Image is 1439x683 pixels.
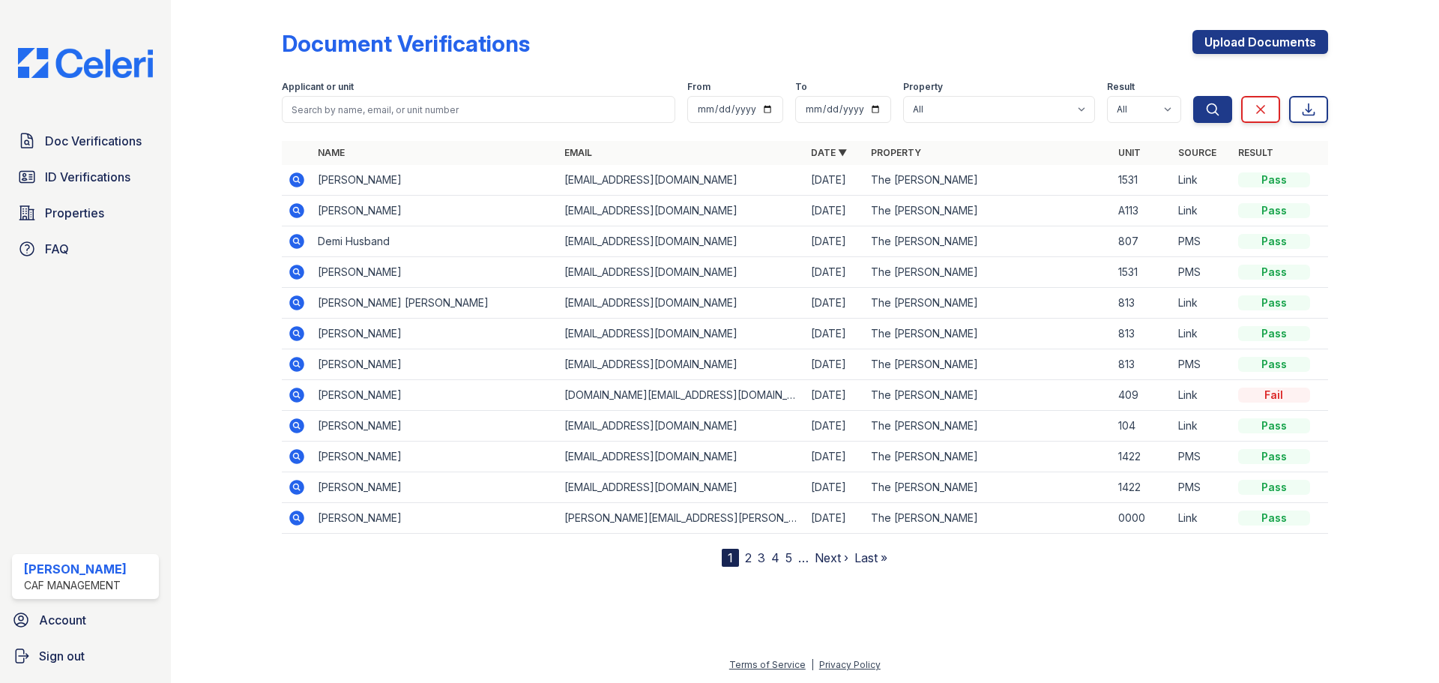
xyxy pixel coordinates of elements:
[6,48,165,78] img: CE_Logo_Blue-a8612792a0a2168367f1c8372b55b34899dd931a85d93a1a3d3e32e68fde9ad4.png
[871,147,921,158] a: Property
[1172,503,1232,534] td: Link
[1112,165,1172,196] td: 1531
[282,81,354,93] label: Applicant or unit
[1112,257,1172,288] td: 1531
[1112,349,1172,380] td: 813
[805,319,865,349] td: [DATE]
[1238,147,1273,158] a: Result
[805,503,865,534] td: [DATE]
[558,257,805,288] td: [EMAIL_ADDRESS][DOMAIN_NAME]
[1112,380,1172,411] td: 409
[312,472,558,503] td: [PERSON_NAME]
[1238,326,1310,341] div: Pass
[805,380,865,411] td: [DATE]
[12,198,159,228] a: Properties
[24,560,127,578] div: [PERSON_NAME]
[45,204,104,222] span: Properties
[558,442,805,472] td: [EMAIL_ADDRESS][DOMAIN_NAME]
[558,226,805,257] td: [EMAIL_ADDRESS][DOMAIN_NAME]
[785,550,792,565] a: 5
[1238,418,1310,433] div: Pass
[6,605,165,635] a: Account
[1172,349,1232,380] td: PMS
[45,132,142,150] span: Doc Verifications
[758,550,765,565] a: 3
[865,380,1111,411] td: The [PERSON_NAME]
[865,503,1111,534] td: The [PERSON_NAME]
[865,442,1111,472] td: The [PERSON_NAME]
[1112,503,1172,534] td: 0000
[771,550,779,565] a: 4
[805,349,865,380] td: [DATE]
[558,165,805,196] td: [EMAIL_ADDRESS][DOMAIN_NAME]
[865,257,1111,288] td: The [PERSON_NAME]
[558,196,805,226] td: [EMAIL_ADDRESS][DOMAIN_NAME]
[1238,265,1310,280] div: Pass
[865,411,1111,442] td: The [PERSON_NAME]
[312,288,558,319] td: [PERSON_NAME] [PERSON_NAME]
[815,550,848,565] a: Next ›
[12,126,159,156] a: Doc Verifications
[558,288,805,319] td: [EMAIL_ADDRESS][DOMAIN_NAME]
[312,349,558,380] td: [PERSON_NAME]
[722,549,739,567] div: 1
[865,226,1111,257] td: The [PERSON_NAME]
[805,288,865,319] td: [DATE]
[12,162,159,192] a: ID Verifications
[24,578,127,593] div: CAF Management
[865,196,1111,226] td: The [PERSON_NAME]
[1238,172,1310,187] div: Pass
[312,257,558,288] td: [PERSON_NAME]
[811,147,847,158] a: Date ▼
[312,411,558,442] td: [PERSON_NAME]
[1172,319,1232,349] td: Link
[1107,81,1135,93] label: Result
[1238,357,1310,372] div: Pass
[312,442,558,472] td: [PERSON_NAME]
[865,165,1111,196] td: The [PERSON_NAME]
[865,288,1111,319] td: The [PERSON_NAME]
[318,147,345,158] a: Name
[798,549,809,567] span: …
[1238,234,1310,249] div: Pass
[1172,226,1232,257] td: PMS
[312,319,558,349] td: [PERSON_NAME]
[558,503,805,534] td: [PERSON_NAME][EMAIL_ADDRESS][PERSON_NAME][DOMAIN_NAME]
[1238,511,1310,526] div: Pass
[558,380,805,411] td: [DOMAIN_NAME][EMAIL_ADDRESS][DOMAIN_NAME]
[805,165,865,196] td: [DATE]
[865,319,1111,349] td: The [PERSON_NAME]
[312,226,558,257] td: Demi Husband
[1112,288,1172,319] td: 813
[805,472,865,503] td: [DATE]
[1172,196,1232,226] td: Link
[1172,257,1232,288] td: PMS
[1172,165,1232,196] td: Link
[312,503,558,534] td: [PERSON_NAME]
[687,81,711,93] label: From
[811,659,814,670] div: |
[39,647,85,665] span: Sign out
[1238,295,1310,310] div: Pass
[12,234,159,264] a: FAQ
[45,168,130,186] span: ID Verifications
[1112,319,1172,349] td: 813
[805,196,865,226] td: [DATE]
[865,349,1111,380] td: The [PERSON_NAME]
[282,96,675,123] input: Search by name, email, or unit number
[1172,442,1232,472] td: PMS
[1112,226,1172,257] td: 807
[282,30,530,57] div: Document Verifications
[1172,411,1232,442] td: Link
[1172,380,1232,411] td: Link
[1192,30,1328,54] a: Upload Documents
[1238,449,1310,464] div: Pass
[6,641,165,671] a: Sign out
[1172,472,1232,503] td: PMS
[558,472,805,503] td: [EMAIL_ADDRESS][DOMAIN_NAME]
[312,196,558,226] td: [PERSON_NAME]
[1238,388,1310,403] div: Fail
[795,81,807,93] label: To
[1112,196,1172,226] td: A113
